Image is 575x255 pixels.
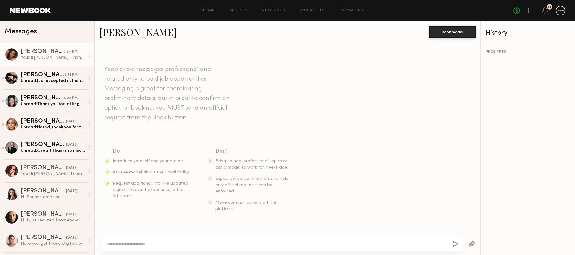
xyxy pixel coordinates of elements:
div: Unread: Noted, thank you for the update. Hope to work together soon! [21,124,85,130]
div: Hi! I just realized I somehow missed your message earlier I didn’t get a notification for it. I r... [21,218,85,223]
a: Home [201,9,215,13]
span: Request additional info, like updated digitals, relevant experience, other skills, etc. [113,182,188,198]
span: Introduce yourself and your project. [113,159,185,163]
div: Hi! Sounds amazing [21,194,85,200]
div: [PERSON_NAME] [21,188,66,194]
a: Book model [429,29,476,34]
span: Bring up non-professional topics or ask a model to work for free/trade. [215,159,288,169]
div: [PERSON_NAME] [21,118,66,124]
span: Move communications off the platform. [215,201,276,211]
a: Job Posts [300,9,325,13]
a: Favorites [340,9,363,13]
div: Unread: Just accepted it, thank you, looking forward to work with you guys! Also, please let me k... [21,78,85,84]
div: [DATE] [66,142,78,148]
div: 6:31 PM [65,72,78,78]
div: Unread: Thank you for letting me know! That sounds great - hope to work with you in the near futu... [21,101,85,107]
div: History [486,30,570,37]
a: Requests [262,9,286,13]
div: Don’t [215,147,293,156]
div: You: Hi [PERSON_NAME], I completely apologize about that. I just updated the request to reflect t... [21,171,85,177]
a: Models [229,9,248,13]
div: 5:24 PM [63,49,78,55]
div: [DATE] [66,119,78,124]
div: [DATE] [66,235,78,241]
header: Keep direct messages professional and related only to paid job opportunities. Messaging is great ... [104,65,231,123]
div: Here you go! These Digitals were made [DATE] xx [URL][DOMAIN_NAME] [21,241,85,247]
div: [DATE] [66,165,78,171]
div: 14 [548,5,551,9]
div: REQUESTS [486,50,570,54]
span: Expect verbal commitments to hold - only official requests can be enforced. [215,177,292,193]
div: [PERSON_NAME] [21,142,66,148]
div: [PERSON_NAME] [21,49,63,55]
div: You: Hi [PERSON_NAME]! Thank you for sending over these photos! We'd love to book you for 2 hours... [21,55,85,60]
div: 5:29 PM [64,95,78,101]
div: [PERSON_NAME] [21,95,64,101]
span: Messages [5,28,37,35]
div: Do [113,147,190,156]
div: [PERSON_NAME] [21,235,66,241]
button: Book model [429,26,476,38]
div: [PERSON_NAME] [21,211,66,218]
div: [PERSON_NAME] [21,165,66,171]
a: [PERSON_NAME] [99,25,176,38]
div: [DATE] [66,212,78,218]
div: Unread: Great! Thanks so much for confirming! [21,148,85,153]
div: [DATE] [66,189,78,194]
div: [PERSON_NAME] [21,72,65,78]
span: Ask the model about their availability. [113,170,189,174]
